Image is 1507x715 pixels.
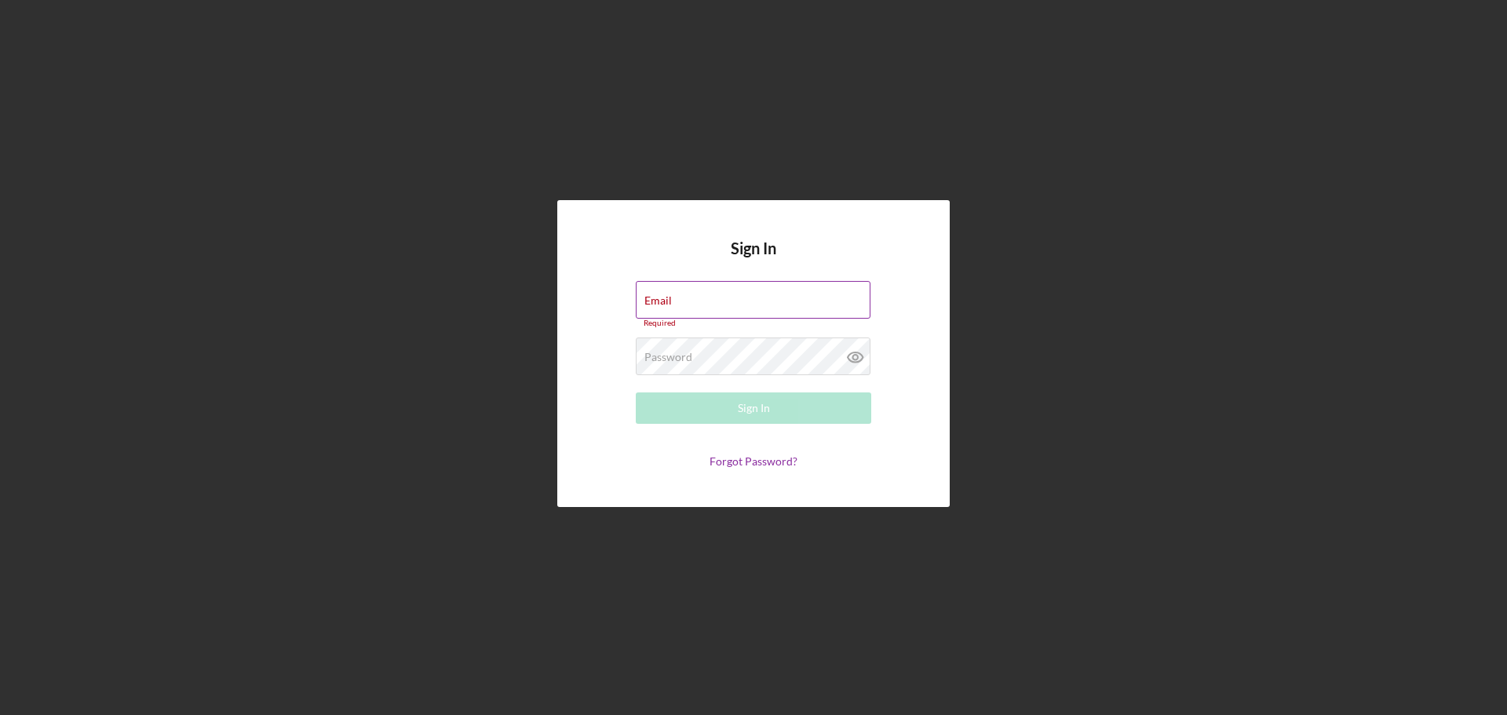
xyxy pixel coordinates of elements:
button: Sign In [636,392,871,424]
h4: Sign In [731,239,776,281]
label: Password [644,351,692,363]
div: Required [636,319,871,328]
div: Sign In [738,392,770,424]
a: Forgot Password? [710,454,797,468]
label: Email [644,294,672,307]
